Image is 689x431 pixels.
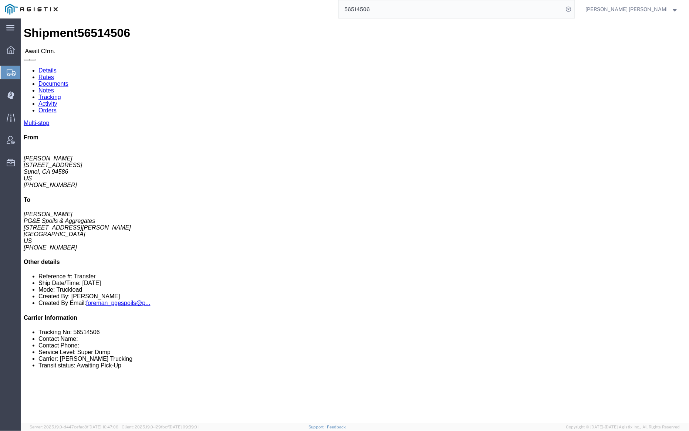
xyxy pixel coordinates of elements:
input: Search for shipment number, reference number [339,0,564,18]
span: Copyright © [DATE]-[DATE] Agistix Inc., All Rights Reserved [566,424,680,430]
a: Feedback [327,425,346,429]
img: logo [5,4,58,15]
span: [DATE] 09:39:01 [169,425,199,429]
span: [DATE] 10:47:06 [88,425,118,429]
span: Client: 2025.19.0-129fbcf [122,425,199,429]
button: [PERSON_NAME] [PERSON_NAME] [585,5,679,14]
iframe: FS Legacy Container [21,18,689,423]
a: Support [309,425,327,429]
span: Server: 2025.19.0-d447cefac8f [30,425,118,429]
span: Kayte Bray Dogali [586,5,667,13]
